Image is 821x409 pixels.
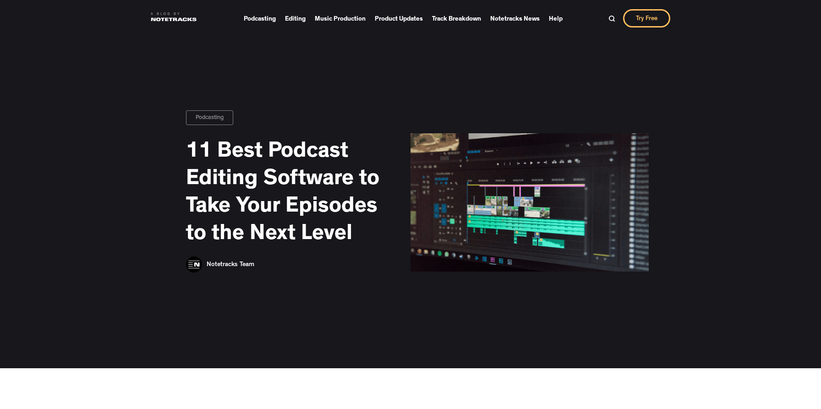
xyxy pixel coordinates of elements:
div: Podcasting [196,114,224,123]
a: Product Updates [375,12,423,25]
a: Music Production [315,12,366,25]
a: Podcasting [186,110,233,125]
a: Help [549,12,563,25]
a: Notetracks News [490,12,540,25]
a: Notetracks Team [207,262,254,268]
a: Podcasting [244,12,276,25]
a: Editing [285,12,306,25]
a: Try Free [623,9,670,27]
h1: 11 Best Podcast Editing Software to Take Your Episodes to the Next Level [186,139,392,249]
a: 11 Best Podcast Editing Software to Take Your Episodes to the Next Level [186,134,392,249]
img: Search Bar [608,15,615,22]
a: Track Breakdown [432,12,481,25]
